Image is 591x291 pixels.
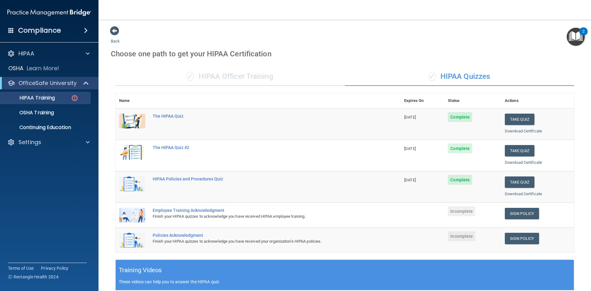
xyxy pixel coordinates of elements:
span: ✓ [187,72,194,81]
button: Take Quiz [505,176,534,188]
a: Download Certificate [505,129,542,133]
a: Sign Policy [505,233,539,244]
span: Incomplete [448,231,475,241]
div: Finish your HIPAA quizzes to acknowledge you have received HIPAA employee training. [153,213,370,220]
div: Choose one path to get your HIPAA Certification [111,45,579,63]
h5: Training Videos [119,265,162,276]
span: Complete [448,143,472,153]
div: 2 [582,31,585,39]
p: OfficeSafe University [18,79,77,87]
button: Take Quiz [505,145,534,156]
a: Download Certificate [505,192,542,196]
div: The HIPAA Quiz [153,114,370,119]
th: Actions [501,93,574,108]
span: [DATE] [404,146,416,151]
img: PMB logo [7,6,91,19]
img: danger-circle.6113f641.png [71,94,78,102]
a: Terms of Use [8,265,34,271]
div: HIPAA Quizzes [345,67,574,86]
span: Incomplete [448,206,475,216]
a: Settings [7,139,90,146]
p: HIPAA [18,50,34,57]
h4: Compliance [18,26,61,35]
a: Sign Policy [505,208,539,219]
a: Back [111,31,120,43]
span: Complete [448,175,472,185]
p: These videos can help you to answer the HIPAA quiz [119,279,571,284]
button: Take Quiz [505,114,534,125]
span: [DATE] [404,178,416,182]
p: Learn More! [27,65,59,72]
a: OfficeSafe University [7,79,89,87]
div: Policies Acknowledgment [153,233,370,238]
p: OSHA Training [4,110,54,116]
button: Open Resource Center, 2 new notifications [567,28,585,46]
span: ✓ [429,72,436,81]
a: HIPAA [7,50,90,57]
p: Settings [18,139,41,146]
a: Privacy Policy [41,265,69,271]
th: Name [115,93,149,108]
span: Complete [448,112,472,122]
div: Employee Training Acknowledgment [153,208,370,213]
span: [DATE] [404,115,416,119]
div: The HIPAA Quiz #2 [153,145,370,150]
div: HIPAA Policies and Procedures Quiz [153,176,370,181]
div: Finish your HIPAA quizzes to acknowledge you have received your organization’s HIPAA policies. [153,238,370,245]
p: OSHA [8,65,24,72]
div: HIPAA Officer Training [115,67,345,86]
th: Expires On [400,93,444,108]
p: HIPAA Training [4,95,55,101]
p: Continuing Education [4,124,88,131]
span: Ⓒ Rectangle Health 2024 [8,274,58,280]
a: Download Certificate [505,160,542,165]
th: Status [444,93,501,108]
